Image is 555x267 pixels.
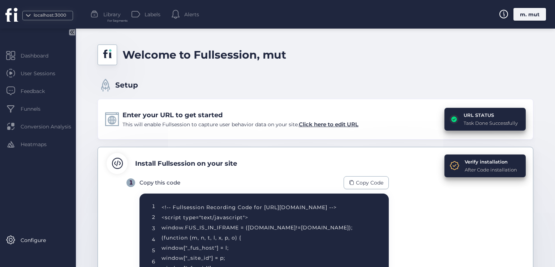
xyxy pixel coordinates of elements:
div: 3 [152,224,155,232]
div: localhost:3000 [32,12,68,19]
div: Copy this code [139,178,180,187]
div: Install Fullsession on your site [135,158,237,169]
div: URL STATUS [464,111,518,119]
div: This will enable Fullsession to capture user behavior data on your site. [122,120,358,129]
div: Welcome to Fullsession, mut [122,46,286,63]
div: 4 [152,236,155,243]
div: 2 [152,213,155,221]
div: m. mut [513,8,546,21]
span: For Segments [107,18,128,23]
div: Enter your URL to get started [122,110,358,120]
span: User Sessions [21,69,66,77]
span: Configure [21,236,57,244]
div: After Code installation [465,166,517,173]
div: 1 [126,178,135,187]
div: Task Done Successfully [464,119,518,127]
span: Copy Code [356,179,383,187]
span: Labels [145,10,160,18]
div: Verify installation [465,158,517,165]
span: Click here to edit URL [299,121,358,128]
span: Feedback [21,87,56,95]
span: Dashboard [21,52,59,60]
div: 5 [152,246,155,254]
span: Alerts [184,10,199,18]
div: 6 [152,258,155,266]
span: Funnels [21,105,51,113]
span: Setup [115,80,138,91]
span: Library [103,10,121,18]
div: 1 [152,202,155,210]
span: Conversion Analysis [21,123,82,131]
span: Heatmaps [21,140,57,148]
